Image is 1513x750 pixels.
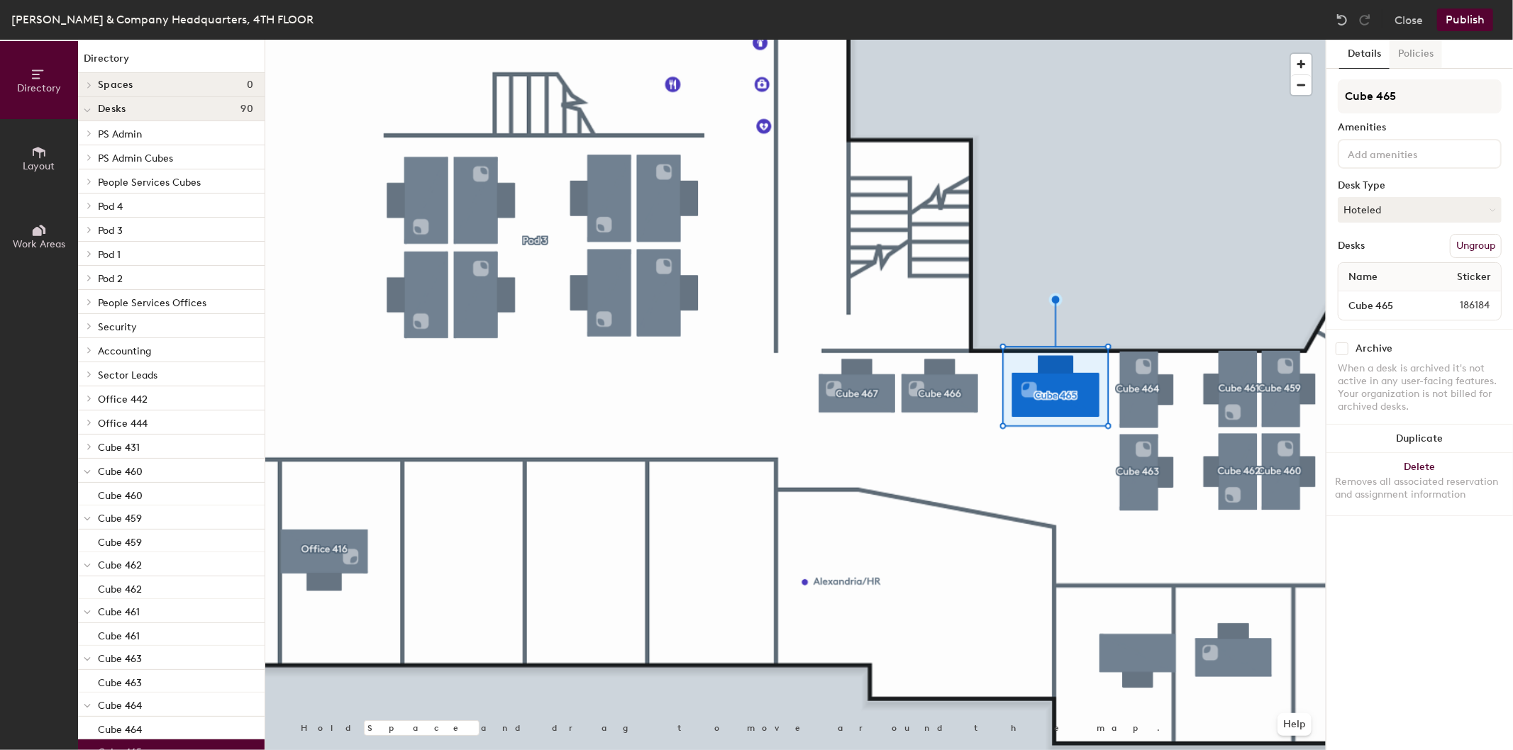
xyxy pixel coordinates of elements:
span: Office 442 [98,393,148,405]
p: Cube 464 [98,720,142,736]
span: 0 [247,79,253,91]
button: Duplicate [1326,425,1513,453]
img: Redo [1358,13,1372,27]
button: Details [1339,40,1390,69]
span: Cube 463 [98,653,142,665]
span: Security [98,321,137,333]
img: Undo [1335,13,1349,27]
span: Accounting [98,345,151,357]
span: Pod 1 [98,249,121,261]
span: Pod 2 [98,273,123,285]
span: 90 [240,103,253,115]
span: Cube 461 [98,606,140,618]
span: Directory [17,82,61,94]
span: Work Areas [13,238,65,250]
span: 186184 [1426,298,1498,313]
input: Add amenities [1345,145,1473,162]
button: Close [1395,9,1423,31]
span: People Services Offices [98,297,206,309]
span: Spaces [98,79,133,91]
span: Pod 4 [98,201,123,213]
span: Cube 460 [98,466,143,478]
div: Desks [1338,240,1365,252]
div: Archive [1356,343,1392,354]
p: Cube 459 [98,532,142,549]
button: Policies [1390,40,1442,69]
p: Cube 462 [98,579,142,595]
div: [PERSON_NAME] & Company Headquarters, 4TH FLOOR [11,11,314,28]
h1: Directory [78,51,265,73]
button: Hoteled [1338,197,1502,223]
p: Cube 463 [98,673,142,689]
div: Desk Type [1338,180,1502,191]
span: Desks [98,103,126,115]
span: Cube 459 [98,513,142,525]
div: Removes all associated reservation and assignment information [1335,476,1504,501]
span: Name [1341,264,1385,290]
button: Help [1278,713,1312,736]
span: Cube 431 [98,442,140,454]
span: Sector Leads [98,369,157,381]
span: PS Admin Cubes [98,152,173,164]
span: PS Admin [98,128,142,140]
p: Cube 460 [98,486,143,502]
p: Cube 461 [98,626,140,642]
button: Publish [1437,9,1493,31]
button: Ungroup [1450,234,1502,258]
div: When a desk is archived it's not active in any user-facing features. Your organization is not bil... [1338,362,1502,413]
span: Pod 3 [98,225,123,237]
span: Cube 464 [98,700,142,712]
span: People Services Cubes [98,177,201,189]
span: Sticker [1450,264,1498,290]
span: Layout [23,160,55,172]
button: DeleteRemoves all associated reservation and assignment information [1326,453,1513,515]
span: Cube 462 [98,559,142,571]
input: Unnamed desk [1341,296,1426,315]
div: Amenities [1338,122,1502,133]
span: Office 444 [98,418,148,430]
